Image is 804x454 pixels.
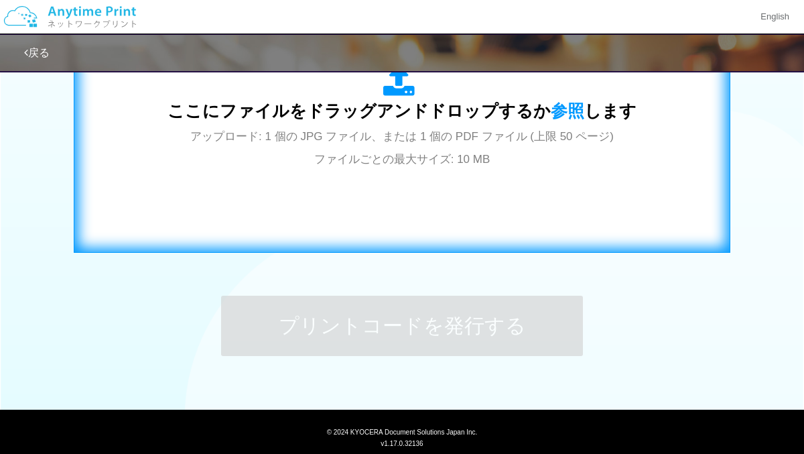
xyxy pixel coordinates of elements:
[327,427,478,436] span: © 2024 KYOCERA Document Solutions Japan Inc.
[551,101,584,120] span: 参照
[221,296,583,356] button: プリントコードを発行する
[190,130,614,166] span: アップロード: 1 個の JPG ファイル、または 1 個の PDF ファイル (上限 50 ページ) ファイルごとの最大サイズ: 10 MB
[167,101,636,120] span: ここにファイルをドラッグアンドドロップするか します
[24,47,50,58] a: 戻る
[381,439,423,447] span: v1.17.0.32136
